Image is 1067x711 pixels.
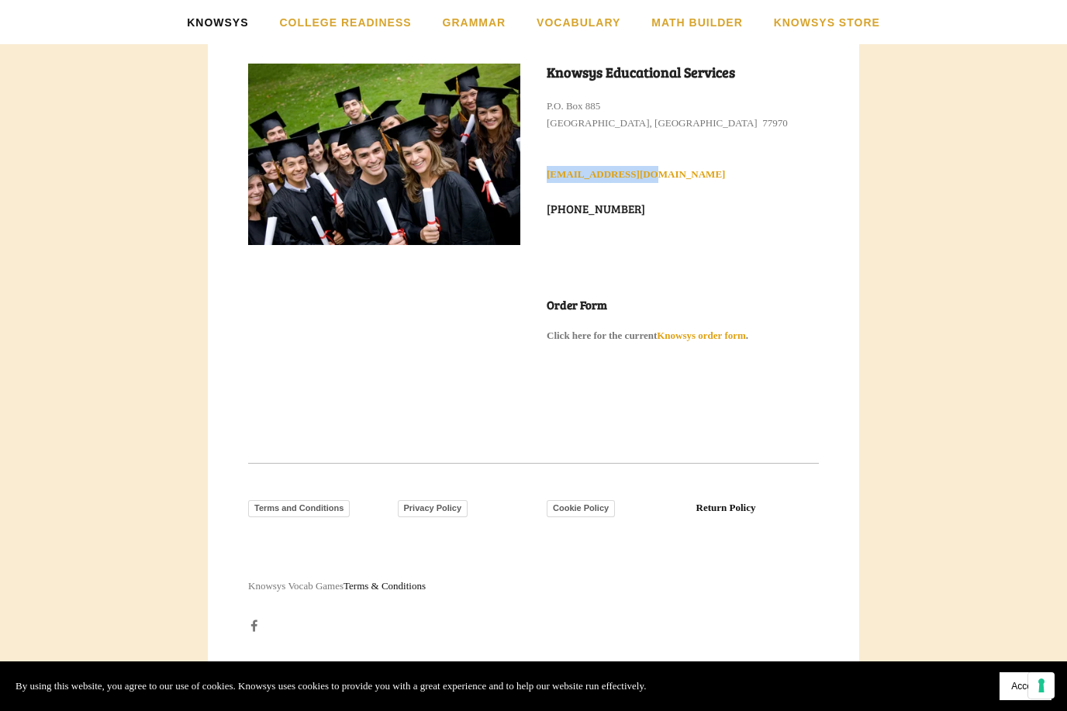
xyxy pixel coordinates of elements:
button: Your consent preferences for tracking technologies [1028,672,1055,699]
img: graduate_group.jpg [248,64,520,245]
strong: . [746,330,748,341]
h3: [PHONE_NUMBER] [547,200,819,217]
a: [EMAIL_ADDRESS][DOMAIN_NAME] [547,168,725,180]
strong: Order Form [547,297,607,312]
strong: Click here for the current [547,330,657,341]
button: Accept [1000,672,1051,700]
a: Return Policy [696,502,756,513]
a: Privacy Policy [398,500,468,517]
a: Terms & Conditions [344,580,426,592]
a: Terms and Conditions [248,500,350,517]
p: By using this website, you agree to our use of cookies. Knowsys uses cookies to provide you with ... [16,678,646,695]
strong: Knowsys Educational Services [547,63,735,81]
a: Cookie Policy [547,500,615,517]
p: P.O. Box 885 [GEOGRAPHIC_DATA], [GEOGRAPHIC_DATA] 77970 [547,98,819,132]
span: Accept [1011,681,1040,692]
p: Knowsys Vocab Games [248,578,819,595]
a: Knowsys order form [657,330,746,341]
